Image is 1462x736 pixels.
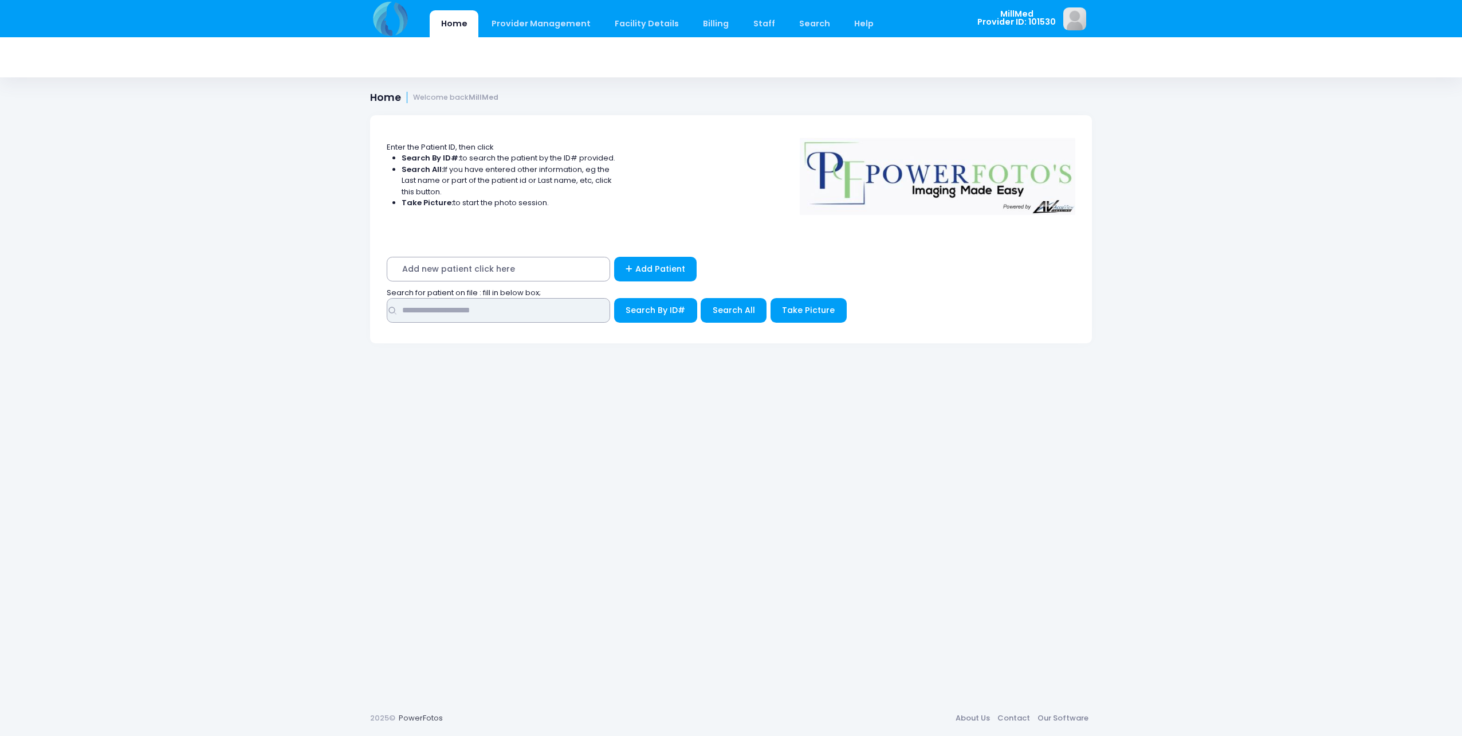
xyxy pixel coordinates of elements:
a: Contact [993,708,1033,729]
small: Welcome back [413,93,498,102]
h1: Home [370,92,498,104]
li: If you have entered other information, eg the Last name or part of the patient id or Last name, e... [402,164,616,198]
strong: MillMed [469,92,498,102]
span: Add new patient click here [387,257,610,281]
a: Help [843,10,885,37]
a: PowerFotos [399,712,443,723]
strong: Take Picture: [402,197,453,208]
a: Provider Management [480,10,602,37]
a: About Us [952,708,993,729]
a: Add Patient [614,257,697,281]
strong: Search All: [402,164,443,175]
a: Facility Details [604,10,690,37]
span: Search By ID# [626,304,685,316]
button: Take Picture [771,298,847,323]
button: Search By ID# [614,298,697,323]
a: Our Software [1033,708,1092,729]
img: Logo [795,130,1081,215]
strong: Search By ID#: [402,152,460,163]
button: Search All [701,298,767,323]
span: Search for patient on file : fill in below box; [387,287,541,298]
li: to search the patient by the ID# provided. [402,152,616,164]
span: Enter the Patient ID, then click [387,142,494,152]
span: 2025© [370,712,395,723]
span: Search All [713,304,755,316]
a: Billing [692,10,740,37]
span: Take Picture [782,304,835,316]
a: Staff [742,10,786,37]
li: to start the photo session. [402,197,616,209]
span: MillMed Provider ID: 101530 [977,10,1056,26]
a: Search [788,10,841,37]
a: Home [430,10,478,37]
img: image [1063,7,1086,30]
